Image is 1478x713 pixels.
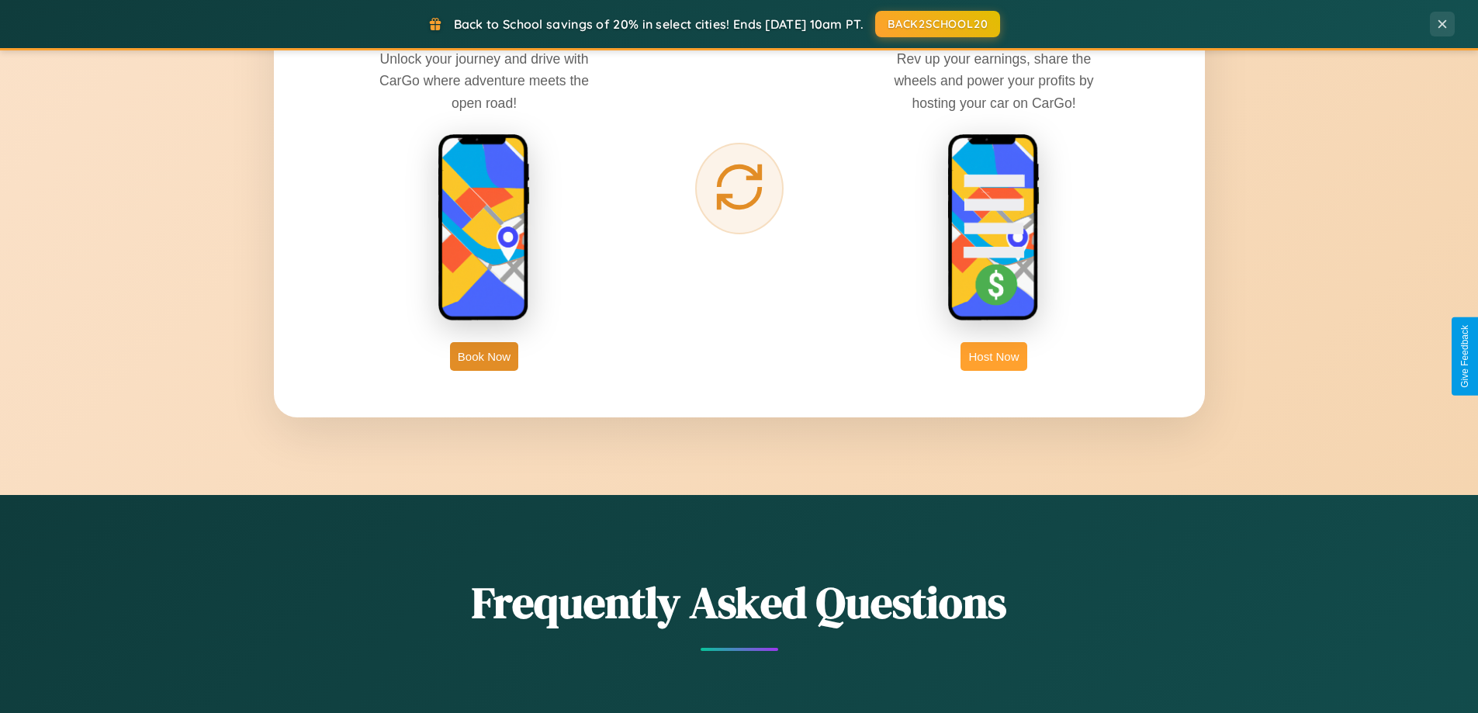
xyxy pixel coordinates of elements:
img: rent phone [438,133,531,323]
img: host phone [947,133,1040,323]
p: Rev up your earnings, share the wheels and power your profits by hosting your car on CarGo! [877,48,1110,113]
span: Back to School savings of 20% in select cities! Ends [DATE] 10am PT. [454,16,864,32]
button: Book Now [450,342,518,371]
h2: Frequently Asked Questions [274,573,1205,632]
button: BACK2SCHOOL20 [875,11,1000,37]
p: Unlock your journey and drive with CarGo where adventure meets the open road! [368,48,601,113]
button: Host Now [961,342,1026,371]
div: Give Feedback [1459,325,1470,388]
